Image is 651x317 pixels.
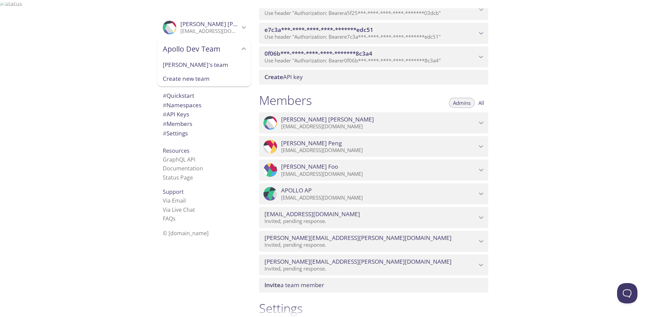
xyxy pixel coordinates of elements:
[157,16,251,39] div: David Huang
[264,281,280,289] span: Invite
[264,73,283,81] span: Create
[157,119,251,129] div: Members
[163,188,184,195] span: Support
[264,210,360,218] span: [EMAIL_ADDRESS][DOMAIN_NAME]
[163,215,176,222] a: FAQ
[449,98,475,108] button: Admins
[163,147,190,154] span: Resources
[163,101,201,109] span: Namespaces
[163,129,188,137] span: Settings
[163,165,203,172] a: Documentation
[264,242,477,248] p: Invited, pending response.
[259,136,488,157] div: Xiao Peng
[180,28,239,35] p: [EMAIL_ADDRESS][DOMAIN_NAME]
[259,207,488,228] div: cforrieter@apollocover.com
[259,112,488,133] div: David Huang
[259,93,312,108] h1: Members
[163,129,166,137] span: #
[157,100,251,110] div: Namespaces
[259,70,488,84] div: Create API Key
[474,98,488,108] button: All
[163,197,186,204] a: Via Email
[259,278,488,292] div: Invite a team member
[157,40,251,58] div: Apollo Dev Team
[281,116,374,123] span: [PERSON_NAME] [PERSON_NAME]
[259,183,488,204] div: APOLLO AP
[264,258,452,265] span: [PERSON_NAME][EMAIL_ADDRESS][PERSON_NAME][DOMAIN_NAME]
[264,73,303,81] span: API key
[264,281,324,289] span: a team member
[259,160,488,181] div: Sean Foo
[163,156,195,163] a: GraphQL API
[259,255,488,276] div: eric.ofman@apollocover.com
[281,163,338,170] span: [PERSON_NAME] Foo
[281,123,477,130] p: [EMAIL_ADDRESS][DOMAIN_NAME]
[157,91,251,100] div: Quickstart
[163,92,166,99] span: #
[281,147,477,154] p: [EMAIL_ADDRESS][DOMAIN_NAME]
[163,60,245,69] span: [PERSON_NAME]'s team
[157,58,251,72] div: David's team
[157,129,251,138] div: Team Settings
[163,120,192,128] span: Members
[281,187,312,194] span: APOLLO AP
[163,74,245,83] span: Create new team
[163,110,166,118] span: #
[264,234,452,242] span: [PERSON_NAME][EMAIL_ADDRESS][PERSON_NAME][DOMAIN_NAME]
[163,92,194,99] span: Quickstart
[157,110,251,119] div: API Keys
[281,139,342,147] span: [PERSON_NAME] Peng
[264,218,477,225] p: Invited, pending response.
[173,215,176,222] span: s
[163,44,239,54] span: Apollo Dev Team
[180,20,273,28] span: [PERSON_NAME] [PERSON_NAME]
[281,194,477,201] p: [EMAIL_ADDRESS][DOMAIN_NAME]
[163,174,193,181] a: Status Page
[163,206,195,213] a: Via Live Chat
[163,110,189,118] span: API Keys
[259,231,488,252] div: jason.dalton@apollocover.com
[163,120,166,128] span: #
[163,229,209,237] span: © [DOMAIN_NAME]
[264,265,477,272] p: Invited, pending response.
[281,171,477,178] p: [EMAIL_ADDRESS][DOMAIN_NAME]
[163,101,166,109] span: #
[157,72,251,87] div: Create new team
[259,301,488,316] h1: Settings
[617,283,637,303] iframe: Help Scout Beacon - Open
